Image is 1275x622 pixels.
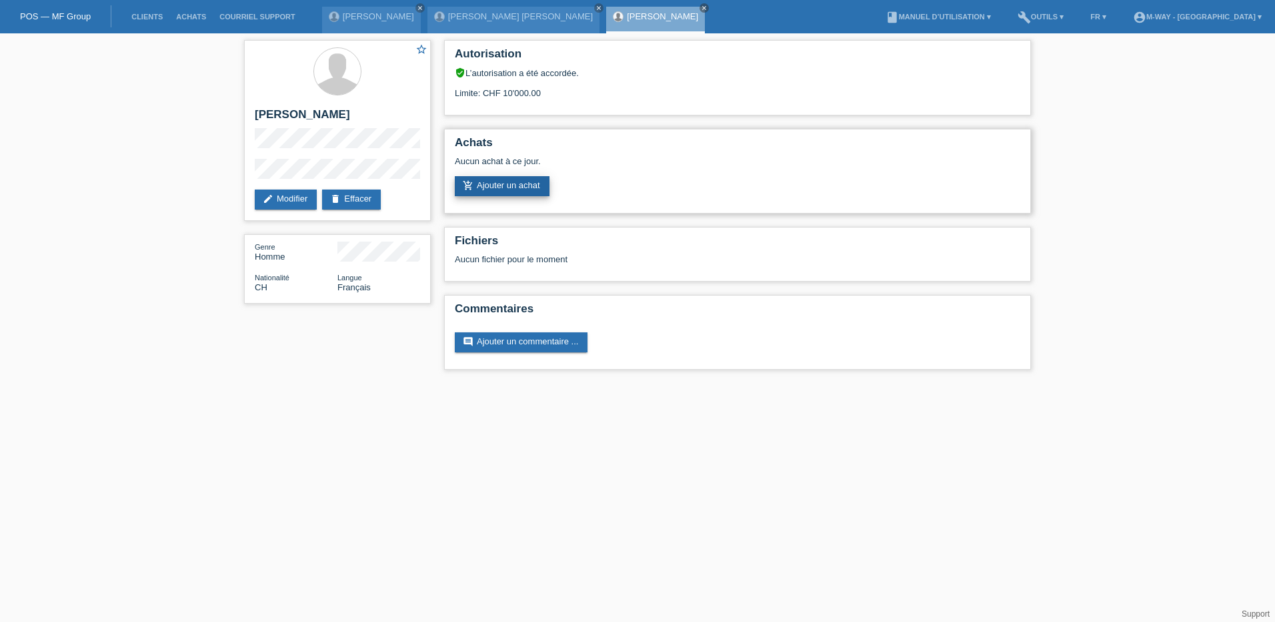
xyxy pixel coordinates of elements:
[255,242,337,262] div: Homme
[594,3,603,13] a: close
[213,13,301,21] a: Courriel Support
[448,11,593,21] a: [PERSON_NAME] [PERSON_NAME]
[886,11,899,24] i: book
[255,282,267,292] span: Suisse
[879,13,998,21] a: bookManuel d’utilisation ▾
[463,336,473,347] i: comment
[700,3,709,13] a: close
[415,43,427,57] a: star_border
[455,67,465,78] i: verified_user
[263,194,273,204] i: edit
[455,234,1020,254] h2: Fichiers
[1011,13,1070,21] a: buildOutils ▾
[1133,11,1146,24] i: account_circle
[595,5,602,11] i: close
[125,13,169,21] a: Clients
[255,274,289,282] span: Nationalité
[322,190,381,210] a: deleteEffacer
[255,108,420,128] h2: [PERSON_NAME]
[455,47,1020,67] h2: Autorisation
[417,5,423,11] i: close
[455,254,862,264] div: Aucun fichier pour le moment
[455,332,587,352] a: commentAjouter un commentaire ...
[455,302,1020,322] h2: Commentaires
[343,11,414,21] a: [PERSON_NAME]
[1084,13,1113,21] a: FR ▾
[455,67,1020,78] div: L’autorisation a été accordée.
[627,11,698,21] a: [PERSON_NAME]
[337,274,362,282] span: Langue
[1018,11,1031,24] i: build
[455,136,1020,156] h2: Achats
[20,11,91,21] a: POS — MF Group
[455,156,1020,176] div: Aucun achat à ce jour.
[1242,609,1270,619] a: Support
[415,43,427,55] i: star_border
[455,78,1020,98] div: Limite: CHF 10'000.00
[330,194,341,204] i: delete
[337,282,371,292] span: Français
[415,3,425,13] a: close
[255,190,317,210] a: editModifier
[701,5,708,11] i: close
[255,243,275,251] span: Genre
[169,13,213,21] a: Achats
[455,176,549,196] a: add_shopping_cartAjouter un achat
[1126,13,1268,21] a: account_circlem-way - [GEOGRAPHIC_DATA] ▾
[463,180,473,191] i: add_shopping_cart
